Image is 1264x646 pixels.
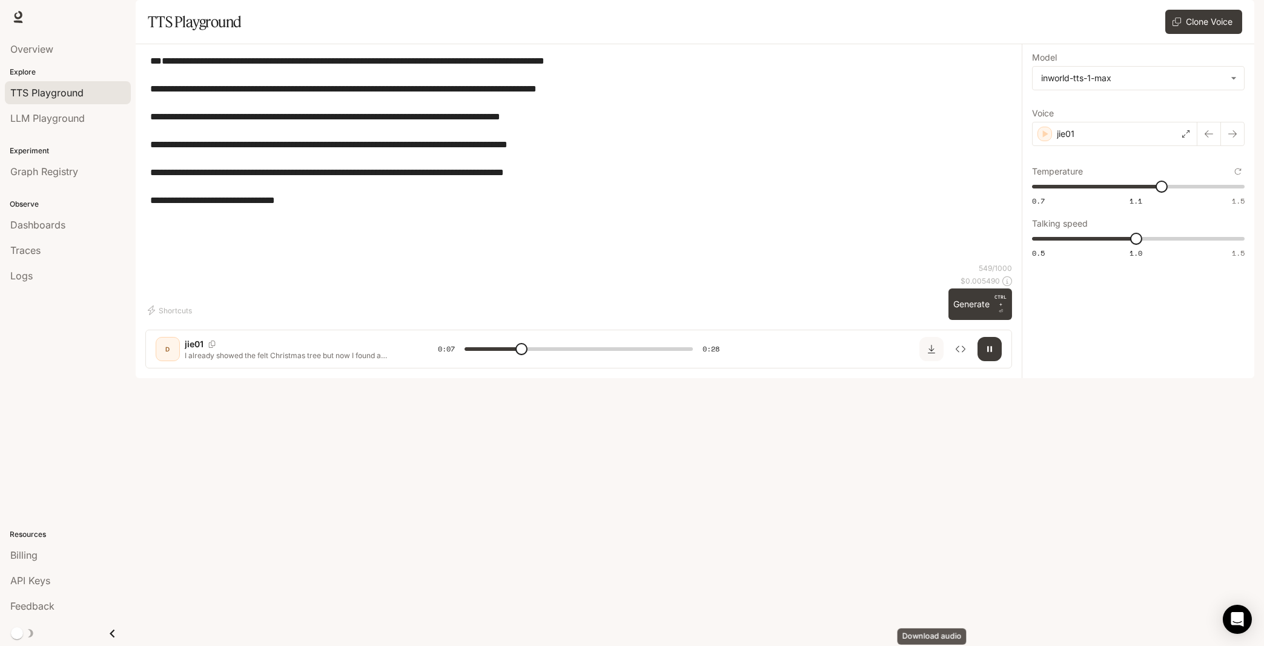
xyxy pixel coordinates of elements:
button: Inspect [948,337,973,361]
button: Copy Voice ID [203,341,220,348]
h1: TTS Playground [148,10,242,34]
span: 0.7 [1032,196,1045,206]
span: 1.1 [1130,196,1142,206]
p: CTRL + [994,293,1007,308]
div: D [158,339,177,359]
button: Clone Voice [1165,10,1242,34]
p: Talking speed [1032,219,1088,228]
div: inworld-tts-1-max [1033,67,1244,90]
p: Model [1032,53,1057,62]
span: 1.5 [1232,196,1245,206]
button: GenerateCTRL +⏎ [948,288,1012,320]
span: 1.0 [1130,248,1142,258]
span: 0:07 [438,343,455,355]
div: inworld-tts-1-max [1041,72,1225,84]
button: Reset to default [1231,165,1245,178]
p: Temperature [1032,167,1083,176]
p: jie01 [185,338,203,350]
button: Download audio [919,337,944,361]
div: Open Intercom Messenger [1223,605,1252,634]
span: 1.5 [1232,248,1245,258]
span: 0:28 [703,343,720,355]
p: ⏎ [994,293,1007,315]
button: Shortcuts [145,301,197,320]
p: I already showed the felt Christmas tree but now I found a magnetic one that sticks right to your... [185,350,409,361]
div: Download audio [898,628,967,645]
span: 0.5 [1032,248,1045,258]
p: Voice [1032,109,1054,118]
p: jie01 [1057,128,1074,140]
